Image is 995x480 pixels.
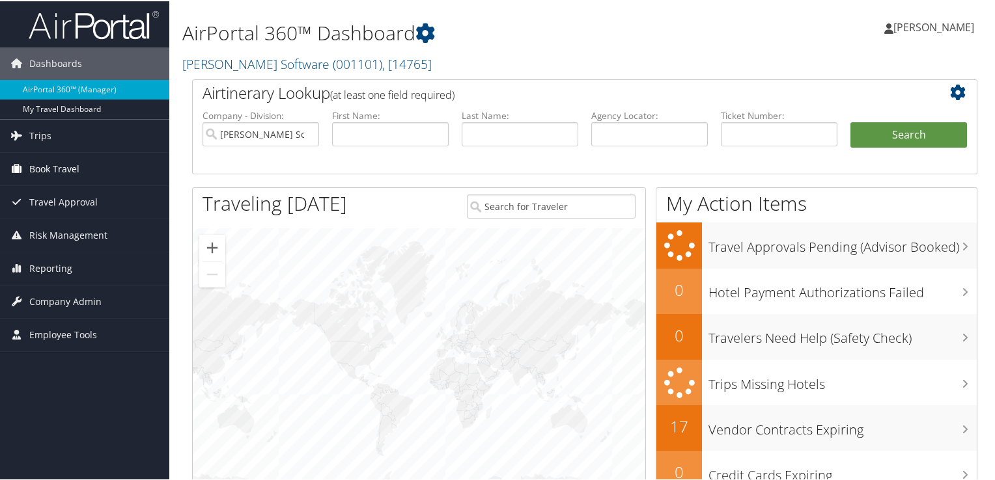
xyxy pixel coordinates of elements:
label: Last Name: [462,108,578,121]
span: Book Travel [29,152,79,184]
label: Agency Locator: [591,108,708,121]
h2: 0 [656,323,702,345]
h1: AirPortal 360™ Dashboard [182,18,719,46]
label: Ticket Number: [721,108,837,121]
h3: Travel Approvals Pending (Advisor Booked) [708,230,977,255]
a: Travel Approvals Pending (Advisor Booked) [656,221,977,267]
span: Travel Approval [29,185,98,217]
h1: My Action Items [656,189,977,216]
span: ( 001101 ) [333,54,382,72]
label: Company - Division: [203,108,319,121]
span: Trips [29,118,51,151]
a: 17Vendor Contracts Expiring [656,404,977,449]
span: (at least one field required) [330,87,455,101]
h3: Travelers Need Help (Safety Check) [708,321,977,346]
a: [PERSON_NAME] Software [182,54,432,72]
h3: Trips Missing Hotels [708,367,977,392]
span: , [ 14765 ] [382,54,432,72]
span: Risk Management [29,218,107,250]
button: Search [850,121,967,147]
h3: Hotel Payment Authorizations Failed [708,276,977,300]
h2: Airtinerary Lookup [203,81,902,103]
span: Dashboards [29,46,82,79]
a: Trips Missing Hotels [656,358,977,405]
a: 0Hotel Payment Authorizations Failed [656,267,977,313]
h2: 0 [656,278,702,300]
input: Search for Traveler [467,193,636,217]
a: [PERSON_NAME] [884,7,987,46]
a: 0Travelers Need Help (Safety Check) [656,313,977,358]
h3: Vendor Contracts Expiring [708,413,977,438]
span: Reporting [29,251,72,284]
span: Company Admin [29,284,102,317]
h1: Traveling [DATE] [203,189,347,216]
label: First Name: [332,108,449,121]
span: [PERSON_NAME] [893,19,974,33]
button: Zoom out [199,260,225,286]
span: Employee Tools [29,317,97,350]
button: Zoom in [199,233,225,260]
img: airportal-logo.png [29,8,159,39]
h2: 17 [656,414,702,436]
